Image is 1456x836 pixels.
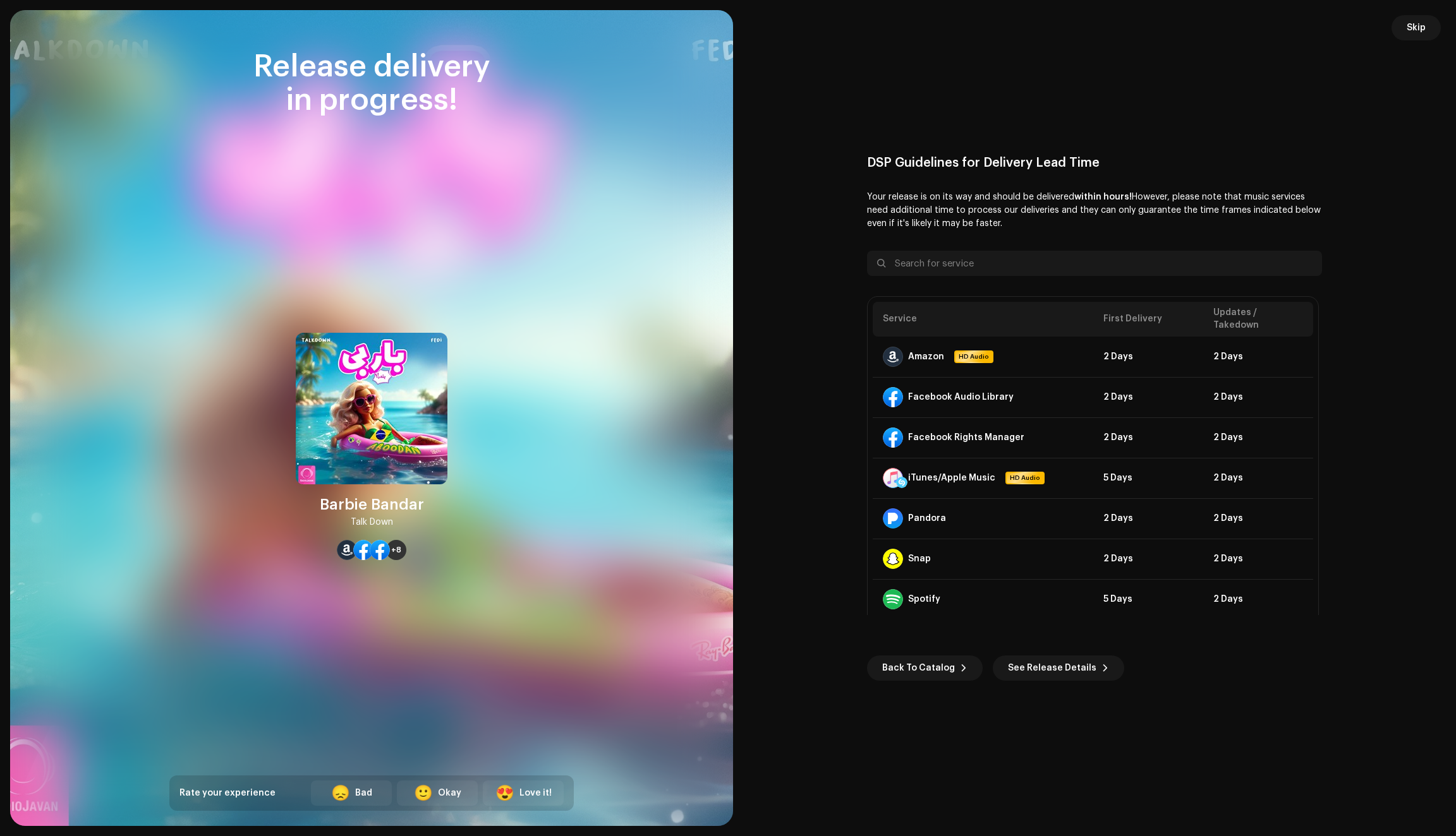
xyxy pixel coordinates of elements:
span: Back To Catalog [882,655,955,681]
div: Talk Down [351,515,393,530]
td: 2 Days [1203,458,1313,498]
div: Barbie Bandar [320,494,424,515]
div: Facebook Audio Library [908,392,1014,402]
div: Release delivery in progress! [169,51,574,117]
span: Rate your experience [179,789,276,797]
td: 5 Days [1093,579,1203,619]
b: within hours! [1074,193,1132,201]
td: 2 Days [1093,539,1203,579]
span: Skip [1407,15,1426,40]
td: 2 Days [1093,337,1203,377]
span: HD Audio [955,352,992,362]
td: 2 Days [1203,337,1313,377]
td: 2 Days [1203,579,1313,619]
button: See Release Details [993,655,1124,681]
button: Back To Catalog [867,655,983,681]
span: See Release Details [1008,655,1096,681]
div: 😍 [495,785,514,801]
td: 2 Days [1093,377,1203,417]
div: Bad [355,787,372,800]
td: 2 Days [1093,417,1203,458]
div: 😞 [331,785,350,801]
img: 320f5165-2ca1-4a3d-b8b4-74dcb9fd176d [296,333,447,484]
div: Love it! [519,787,552,800]
p: Your release is on its way and should be delivered However, please note that music services need ... [867,191,1322,230]
div: Snap [908,554,931,564]
div: Spotify [908,594,940,604]
div: Facebook Rights Manager [908,433,1024,443]
span: +8 [391,545,401,555]
td: 2 Days [1203,417,1313,458]
th: First Delivery [1093,302,1203,337]
input: Search for service [867,251,1322,276]
div: Amazon [908,352,944,362]
td: 5 Days [1093,458,1203,498]
div: Pandora [908,513,946,523]
div: 🙂 [414,785,433,801]
td: 2 Days [1203,498,1313,539]
div: iTunes/Apple Music [908,473,995,483]
span: HD Audio [1007,473,1043,483]
th: Updates / Takedown [1203,302,1313,337]
td: 2 Days [1093,498,1203,539]
th: Service [873,302,1093,337]
td: 2 Days [1203,539,1313,579]
td: 2 Days [1203,377,1313,417]
div: DSP Guidelines for Delivery Lead Time [867,155,1322,170]
button: Skip [1392,15,1441,40]
div: Okay [438,787,461,800]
